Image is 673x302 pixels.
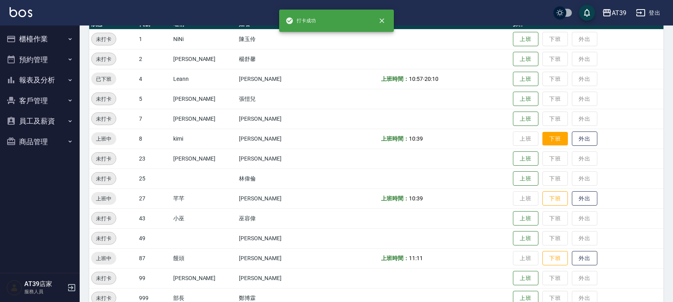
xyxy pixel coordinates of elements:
[237,109,313,129] td: [PERSON_NAME]
[91,194,116,203] span: 上班中
[542,191,568,206] button: 下班
[91,254,116,263] span: 上班中
[237,69,313,89] td: [PERSON_NAME]
[572,191,597,206] button: 外出
[237,129,313,149] td: [PERSON_NAME]
[237,49,313,69] td: 楊舒馨
[409,195,423,202] span: 10:39
[137,208,171,228] td: 43
[381,195,409,202] b: 上班時間：
[24,288,65,295] p: 服務人員
[237,89,313,109] td: 張愷兒
[171,29,237,49] td: NiNi
[171,188,237,208] td: 芊芊
[237,149,313,169] td: [PERSON_NAME]
[513,171,538,186] button: 上班
[513,231,538,246] button: 上班
[24,280,65,288] h5: AT39店家
[137,169,171,188] td: 25
[171,129,237,149] td: kimi
[137,29,171,49] td: 1
[3,29,76,49] button: 櫃檯作業
[379,69,511,89] td: -
[6,280,22,296] img: Person
[92,115,116,123] span: 未打卡
[513,151,538,166] button: 上班
[513,32,538,47] button: 上班
[92,155,116,163] span: 未打卡
[137,248,171,268] td: 87
[137,188,171,208] td: 27
[3,49,76,70] button: 預約管理
[3,90,76,111] button: 客戶管理
[171,89,237,109] td: [PERSON_NAME]
[92,175,116,183] span: 未打卡
[409,255,423,261] span: 11:11
[237,248,313,268] td: [PERSON_NAME]
[373,12,391,29] button: close
[237,169,313,188] td: 林偉倫
[542,251,568,266] button: 下班
[381,135,409,142] b: 上班時間：
[3,131,76,152] button: 商品管理
[91,75,116,83] span: 已下班
[425,76,438,82] span: 20:10
[633,6,663,20] button: 登出
[137,69,171,89] td: 4
[137,129,171,149] td: 8
[237,29,313,49] td: 陳玉伶
[137,149,171,169] td: 23
[171,268,237,288] td: [PERSON_NAME]
[237,188,313,208] td: [PERSON_NAME]
[3,111,76,131] button: 員工及薪資
[612,8,626,18] div: AT39
[409,76,423,82] span: 10:57
[237,208,313,228] td: 巫容偉
[92,214,116,223] span: 未打卡
[92,95,116,103] span: 未打卡
[171,49,237,69] td: [PERSON_NAME]
[513,112,538,126] button: 上班
[92,35,116,43] span: 未打卡
[137,49,171,69] td: 2
[137,228,171,248] td: 49
[137,268,171,288] td: 99
[237,228,313,248] td: [PERSON_NAME]
[513,52,538,67] button: 上班
[171,149,237,169] td: [PERSON_NAME]
[137,89,171,109] td: 5
[579,5,595,21] button: save
[409,135,423,142] span: 10:39
[286,17,316,25] span: 打卡成功
[92,234,116,243] span: 未打卡
[171,69,237,89] td: Leann
[171,208,237,228] td: 小巫
[513,92,538,106] button: 上班
[599,5,630,21] button: AT39
[92,274,116,282] span: 未打卡
[10,7,32,17] img: Logo
[381,255,409,261] b: 上班時間：
[171,248,237,268] td: 饅頭
[237,268,313,288] td: [PERSON_NAME]
[92,55,116,63] span: 未打卡
[572,251,597,266] button: 外出
[542,132,568,146] button: 下班
[513,211,538,226] button: 上班
[381,76,409,82] b: 上班時間：
[171,109,237,129] td: [PERSON_NAME]
[91,135,116,143] span: 上班中
[572,131,597,146] button: 外出
[137,109,171,129] td: 7
[513,72,538,86] button: 上班
[513,271,538,286] button: 上班
[3,70,76,90] button: 報表及分析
